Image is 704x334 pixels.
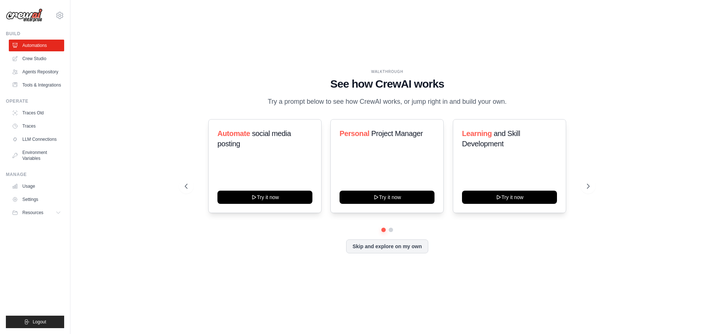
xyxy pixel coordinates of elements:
span: Learning [462,129,492,137]
button: Resources [9,207,64,219]
a: Crew Studio [9,53,64,65]
a: Automations [9,40,64,51]
p: Try a prompt below to see how CrewAI works, or jump right in and build your own. [264,96,510,107]
a: Agents Repository [9,66,64,78]
a: Environment Variables [9,147,64,164]
div: WALKTHROUGH [185,69,590,74]
a: Traces Old [9,107,64,119]
div: Operate [6,98,64,104]
span: Automate [217,129,250,137]
a: Tools & Integrations [9,79,64,91]
div: Manage [6,172,64,177]
button: Skip and explore on my own [346,239,428,253]
div: Build [6,31,64,37]
a: Settings [9,194,64,205]
span: Project Manager [371,129,423,137]
img: Logo [6,8,43,22]
button: Try it now [462,191,557,204]
a: Traces [9,120,64,132]
button: Try it now [217,191,312,204]
span: Logout [33,319,46,325]
span: Resources [22,210,43,216]
span: social media posting [217,129,291,148]
a: LLM Connections [9,133,64,145]
a: Usage [9,180,64,192]
span: Personal [340,129,369,137]
button: Logout [6,316,64,328]
h1: See how CrewAI works [185,77,590,91]
button: Try it now [340,191,434,204]
span: and Skill Development [462,129,520,148]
